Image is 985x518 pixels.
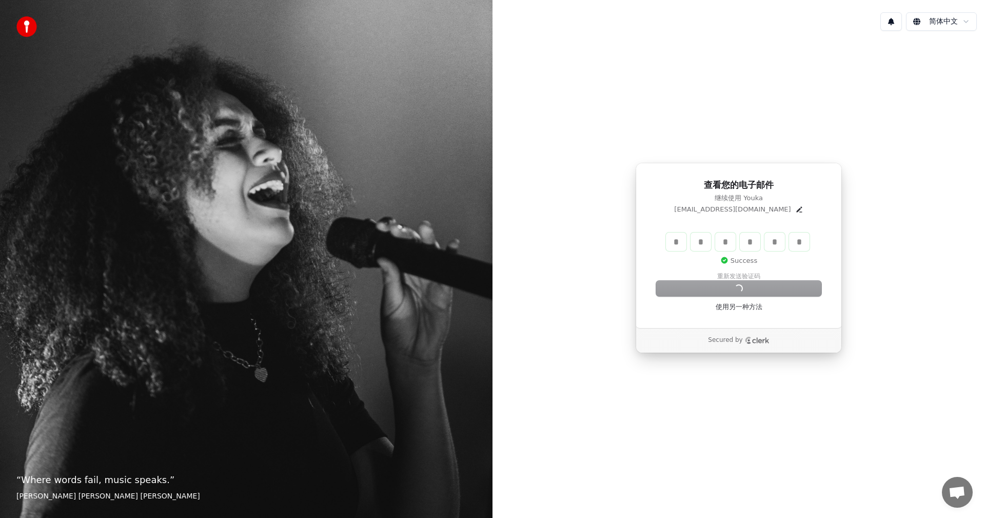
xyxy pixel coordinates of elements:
[716,302,762,312] a: 使用另一种方法
[720,256,757,265] p: Success
[16,491,476,502] footer: [PERSON_NAME] [PERSON_NAME] [PERSON_NAME]
[708,336,742,344] p: Secured by
[16,473,476,487] p: “ Where words fail, music speaks. ”
[656,179,821,191] h1: 查看您的电子邮件
[745,337,770,344] a: Clerk logo
[795,205,803,214] button: Edit
[16,16,37,37] img: youka
[942,477,973,508] a: 打開聊天
[674,205,791,214] p: [EMAIL_ADDRESS][DOMAIN_NAME]
[664,231,812,253] div: Verification code input
[656,194,821,203] p: 继续使用 Youka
